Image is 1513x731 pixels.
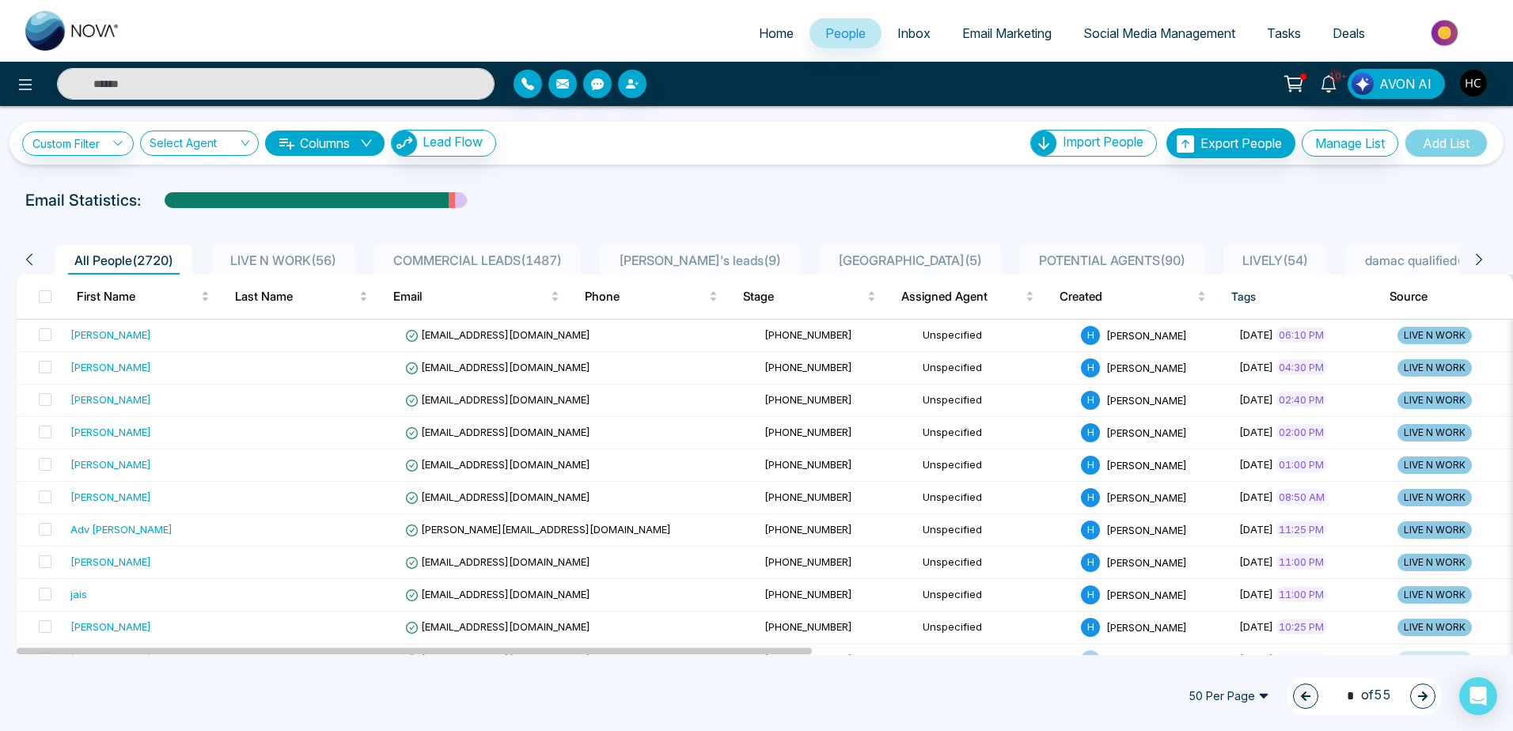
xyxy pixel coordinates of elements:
a: Custom Filter [22,131,134,156]
span: People [825,25,866,41]
div: [PERSON_NAME] [70,424,151,440]
img: User Avatar [1460,70,1487,97]
span: 08:50 AM [1276,489,1328,505]
span: [EMAIL_ADDRESS][DOMAIN_NAME] [405,588,590,600]
span: [PHONE_NUMBER] [764,361,852,373]
div: [PERSON_NAME] [70,327,151,343]
span: [DATE] [1239,620,1273,633]
span: damac qualified ( 103 ) [1359,252,1496,268]
span: LIVE N WORK [1397,619,1472,636]
td: Unspecified [916,514,1075,547]
td: Unspecified [916,320,1075,352]
span: [PERSON_NAME] [1106,328,1187,341]
span: [EMAIL_ADDRESS][DOMAIN_NAME] [405,458,590,471]
span: LIVE N WORK [1397,392,1472,409]
span: LIVE N WORK [1397,327,1472,344]
td: Unspecified [916,417,1075,449]
a: Social Media Management [1067,18,1251,48]
span: [PERSON_NAME] [1106,361,1187,373]
span: [DATE] [1239,458,1273,471]
span: H [1081,488,1100,507]
span: LIVE N WORK [1397,359,1472,377]
span: 11:25 PM [1276,521,1327,537]
span: [EMAIL_ADDRESS][DOMAIN_NAME] [405,328,590,341]
td: Unspecified [916,579,1075,612]
span: [PHONE_NUMBER] [764,328,852,341]
a: People [810,18,882,48]
span: First Name [77,287,198,306]
button: Columnsdown [265,131,385,156]
span: [PERSON_NAME] [1106,426,1187,438]
td: Unspecified [916,384,1075,417]
span: Lead Flow [423,134,483,150]
span: LIVE N WORK [1397,456,1472,474]
a: Email Marketing [946,18,1067,48]
span: [PERSON_NAME] [1106,620,1187,633]
div: [PERSON_NAME] [70,392,151,407]
span: H [1081,521,1100,540]
div: [PERSON_NAME] [70,619,151,634]
span: LIVELY ( 54 ) [1236,252,1314,268]
span: Export People [1200,135,1282,151]
span: [PHONE_NUMBER] [764,490,852,503]
span: H [1081,585,1100,604]
a: Deals [1317,18,1381,48]
span: H [1081,358,1100,377]
span: LIVE N WORK [1397,586,1472,604]
span: [PHONE_NUMBER] [764,555,852,568]
th: Assigned Agent [889,275,1047,319]
th: Last Name [222,275,381,319]
span: [PHONE_NUMBER] [764,426,852,438]
span: down [360,137,373,150]
span: [DATE] [1239,426,1273,438]
span: [EMAIL_ADDRESS][DOMAIN_NAME] [405,555,590,568]
span: [PERSON_NAME] [1106,490,1187,503]
span: 11:00 PM [1276,554,1327,570]
button: Manage List [1302,130,1398,157]
div: [PERSON_NAME] [70,456,151,472]
th: First Name [64,275,222,319]
span: Stage [743,287,864,306]
span: 02:40 PM [1276,392,1327,407]
th: Stage [730,275,889,319]
span: LIVE N WORK ( 56 ) [224,252,343,268]
img: Market-place.gif [1389,15,1504,51]
span: [PHONE_NUMBER] [764,458,852,471]
span: [DATE] [1239,523,1273,536]
span: COMMERCIAL LEADS ( 1487 ) [387,252,568,268]
button: Export People [1166,128,1295,158]
th: Created [1047,275,1219,319]
span: Phone [585,287,706,306]
span: 02:00 PM [1276,424,1327,440]
span: Email [393,287,548,306]
div: Adv [PERSON_NAME] [70,521,173,537]
span: [EMAIL_ADDRESS][DOMAIN_NAME] [405,426,590,438]
span: H [1081,618,1100,637]
span: [PHONE_NUMBER] [764,620,852,633]
span: H [1081,423,1100,442]
button: Lead Flow [391,130,496,157]
td: Unspecified [916,352,1075,384]
td: Unspecified [916,449,1075,482]
span: 01:00 PM [1276,456,1327,472]
span: [PERSON_NAME] [1106,393,1187,406]
span: [PERSON_NAME][EMAIL_ADDRESS][DOMAIN_NAME] [405,523,671,536]
span: 06:10 PM [1276,327,1327,343]
span: [EMAIL_ADDRESS][DOMAIN_NAME] [405,361,590,373]
span: Created [1060,287,1194,306]
span: [GEOGRAPHIC_DATA] ( 5 ) [832,252,988,268]
span: [DATE] [1239,490,1273,503]
span: Tasks [1267,25,1301,41]
a: 10+ [1310,69,1348,97]
span: H [1081,391,1100,410]
td: Unspecified [916,644,1075,676]
img: Lead Flow [392,131,417,156]
span: H [1081,326,1100,345]
span: Email Marketing [962,25,1052,41]
span: H [1081,456,1100,475]
span: [PERSON_NAME] [1106,458,1187,471]
span: [DATE] [1239,361,1273,373]
a: Home [743,18,810,48]
span: LIVE N WORK [1397,489,1472,506]
span: LIVE N WORK [1397,521,1472,539]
